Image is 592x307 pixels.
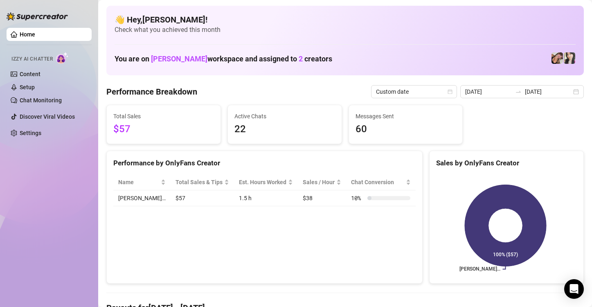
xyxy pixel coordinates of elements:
span: Active Chats [234,112,335,121]
span: 10 % [351,194,364,203]
div: Performance by OnlyFans Creator [113,158,416,169]
span: $57 [113,122,214,137]
span: Sales / Hour [303,178,335,187]
div: Est. Hours Worked [239,178,286,187]
span: 60 [356,122,456,137]
input: Start date [465,87,512,96]
h1: You are on workspace and assigned to creators [115,54,332,63]
th: Name [113,174,171,190]
a: Settings [20,130,41,136]
span: Chat Conversion [351,178,404,187]
th: Sales / Hour [298,174,346,190]
div: Sales by OnlyFans Creator [436,158,577,169]
span: [PERSON_NAME] [151,54,207,63]
th: Chat Conversion [346,174,415,190]
h4: 👋 Hey, [PERSON_NAME] ! [115,14,576,25]
text: [PERSON_NAME]… [459,266,500,272]
span: Custom date [376,86,452,98]
a: Chat Monitoring [20,97,62,104]
img: AI Chatter [56,52,69,64]
a: Discover Viral Videos [20,113,75,120]
th: Total Sales & Tips [171,174,234,190]
a: Content [20,71,41,77]
input: End date [525,87,572,96]
a: Home [20,31,35,38]
span: 2 [299,54,303,63]
span: Messages Sent [356,112,456,121]
td: $57 [171,190,234,206]
a: Setup [20,84,35,90]
span: 22 [234,122,335,137]
td: [PERSON_NAME]… [113,190,171,206]
h4: Performance Breakdown [106,86,197,97]
span: Name [118,178,159,187]
span: swap-right [515,88,522,95]
img: Christina [551,52,563,64]
span: calendar [448,89,452,94]
span: Total Sales [113,112,214,121]
img: logo-BBDzfeDw.svg [7,12,68,20]
span: Check what you achieved this month [115,25,576,34]
td: 1.5 h [234,190,298,206]
img: Christina [564,52,575,64]
div: Open Intercom Messenger [564,279,584,299]
span: to [515,88,522,95]
span: Izzy AI Chatter [11,55,53,63]
td: $38 [298,190,346,206]
span: Total Sales & Tips [176,178,223,187]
